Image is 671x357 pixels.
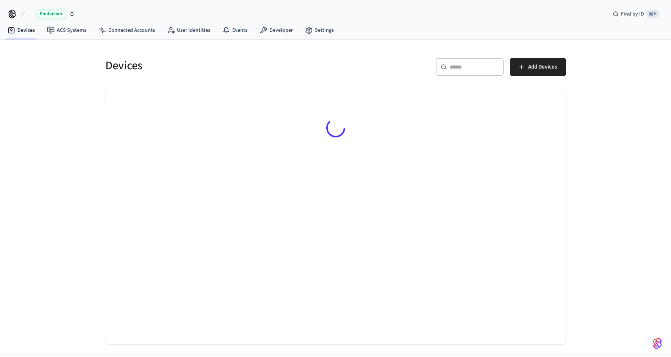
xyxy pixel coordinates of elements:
[646,10,659,18] span: ⌘ K
[2,23,41,37] a: Devices
[41,23,92,37] a: ACS Systems
[528,62,557,72] span: Add Devices
[653,337,662,349] img: SeamLogoGradient.69752ec5.svg
[510,58,566,76] button: Add Devices
[216,23,253,37] a: Events
[607,7,665,21] div: Find by ID⌘ K
[621,10,644,18] span: Find by ID
[299,23,340,37] a: Settings
[161,23,216,37] a: User Identities
[105,58,331,73] h5: Devices
[92,23,161,37] a: Connected Accounts
[253,23,299,37] a: Developer
[36,9,66,19] span: Production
